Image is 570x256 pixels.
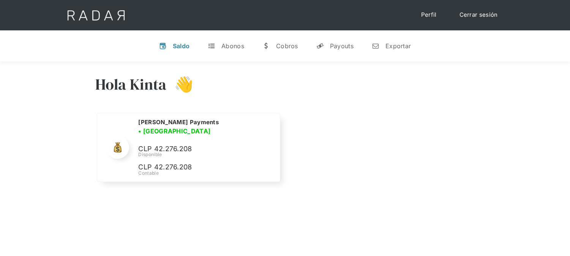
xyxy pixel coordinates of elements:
[208,42,215,50] div: t
[452,8,505,22] a: Cerrar sesión
[262,42,270,50] div: w
[95,75,167,94] h3: Hola Kinta
[221,42,244,50] div: Abonos
[414,8,444,22] a: Perfil
[138,170,270,177] div: Contable
[372,42,379,50] div: n
[138,151,270,158] div: Disponible
[167,75,193,94] h3: 👋
[138,119,219,126] h2: [PERSON_NAME] Payments
[159,42,167,50] div: v
[138,126,210,136] h3: • [GEOGRAPHIC_DATA]
[316,42,324,50] div: y
[385,42,411,50] div: Exportar
[138,162,252,173] p: CLP 42.276.208
[330,42,354,50] div: Payouts
[173,42,190,50] div: Saldo
[138,144,252,155] p: CLP 42.276.208
[276,42,298,50] div: Cobros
